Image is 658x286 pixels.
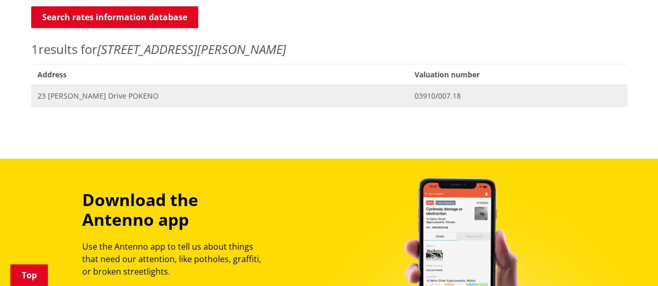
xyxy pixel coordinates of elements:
[31,85,627,106] a: 23 [PERSON_NAME] Drive POKENO 03910/007.18
[408,64,627,85] span: Valuation number
[31,40,38,58] span: 1
[31,6,198,28] button: Search rates information database
[415,91,621,101] span: 03910/007.18
[82,240,270,278] p: Use the Antenno app to tell us about things that need our attention, like potholes, graffiti, or ...
[31,64,408,85] span: Address
[37,91,402,101] span: 23 [PERSON_NAME] Drive POKENO
[31,40,627,59] p: results for
[97,40,286,58] em: [STREET_ADDRESS][PERSON_NAME]
[610,242,648,280] iframe: Messenger Launcher
[10,264,48,286] a: Top
[82,190,270,230] h3: Download the Antenno app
